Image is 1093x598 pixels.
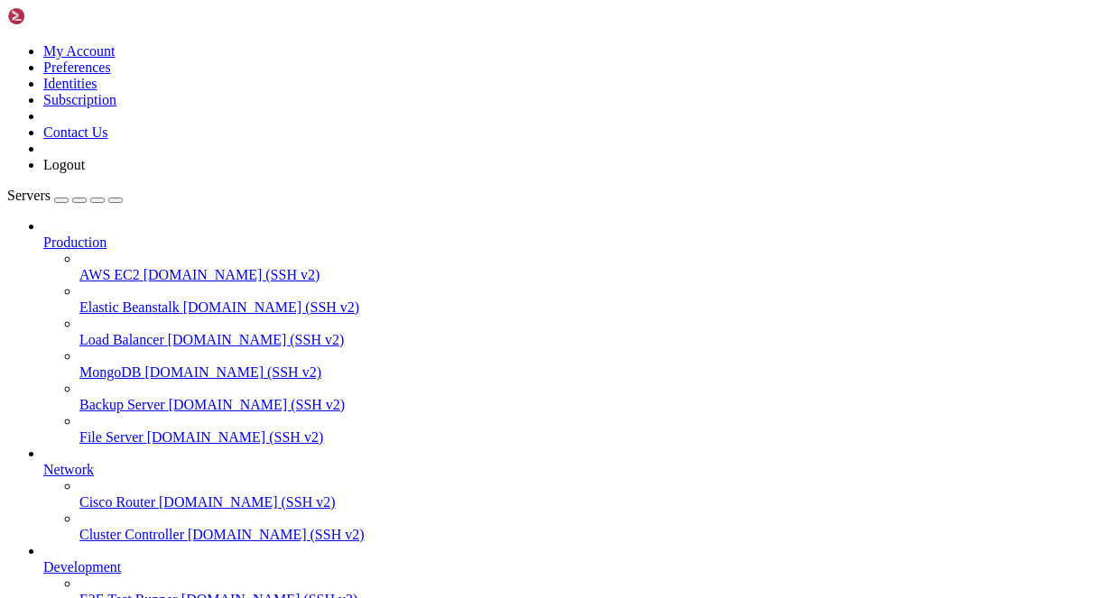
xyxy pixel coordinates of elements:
span: Cisco Router [79,494,155,510]
span: [DOMAIN_NAME] (SSH v2) [169,397,346,412]
span: [DOMAIN_NAME] (SSH v2) [168,332,345,347]
span: [DOMAIN_NAME] (SSH v2) [144,364,321,380]
a: Subscription [43,92,116,107]
x-row: * Documentation: [URL][DOMAIN_NAME] [7,40,857,56]
a: Network [43,462,1086,478]
img: Shellngn [7,7,111,25]
x-row: * Management: [URL][DOMAIN_NAME] [7,56,857,72]
x-row: not required on a system that users do not log into. [7,121,857,137]
span: Servers [7,188,51,203]
a: AWS EC2 [DOMAIN_NAME] (SSH v2) [79,267,1086,283]
span: Elastic Beanstalk [79,299,180,315]
a: Backup Server [DOMAIN_NAME] (SSH v2) [79,397,1086,413]
span: [DOMAIN_NAME] (SSH v2) [144,267,320,282]
x-row: Welcome to Ubuntu 24.04.2 LTS (GNU/Linux 6.14.0-1009-oracle aarch64) [7,7,857,23]
a: Preferences [43,60,111,75]
a: Load Balancer [DOMAIN_NAME] (SSH v2) [79,332,1086,348]
span: ubuntu@instance-20250904-1627 [7,219,217,234]
li: Cisco Router [DOMAIN_NAME] (SSH v2) [79,478,1086,511]
x-row: * Support: [URL][DOMAIN_NAME] [7,72,857,88]
a: Servers [7,188,123,203]
span: File Server [79,429,144,445]
span: Cluster Controller [79,527,184,542]
a: Cluster Controller [DOMAIN_NAME] (SSH v2) [79,527,1086,543]
div: (33, 13) [258,218,265,235]
li: AWS EC2 [DOMAIN_NAME] (SSH v2) [79,251,1086,283]
x-row: To restore this content, you can run the 'unminimize' command. [7,153,857,170]
x-row: : $ sudo systemctl restart xray [7,202,857,218]
li: File Server [DOMAIN_NAME] (SSH v2) [79,413,1086,446]
span: ~ [224,187,231,201]
li: MongoDB [DOMAIN_NAME] (SSH v2) [79,348,1086,381]
span: [DOMAIN_NAME] (SSH v2) [147,429,324,445]
li: Elastic Beanstalk [DOMAIN_NAME] (SSH v2) [79,283,1086,316]
li: Load Balancer [DOMAIN_NAME] (SSH v2) [79,316,1086,348]
a: Logout [43,157,85,172]
li: Production [43,218,1086,446]
a: Elastic Beanstalk [DOMAIN_NAME] (SSH v2) [79,299,1086,316]
a: Contact Us [43,124,108,140]
a: Development [43,559,1086,575]
a: MongoDB [DOMAIN_NAME] (SSH v2) [79,364,1086,381]
span: Production [43,235,107,250]
x-row: : $ sudo nano /usr/local/etc/xray/config.json [7,186,857,202]
span: ~ [224,203,231,217]
a: File Server [DOMAIN_NAME] (SSH v2) [79,429,1086,446]
a: My Account [43,43,116,59]
x-row: Last login: [DATE] from [TECHNICAL_ID] [7,170,857,186]
span: ubuntu@instance-20250904-1627 [7,203,217,217]
span: [DOMAIN_NAME] (SSH v2) [183,299,360,315]
span: [DOMAIN_NAME] (SSH v2) [159,494,336,510]
x-row: : $ [7,218,857,235]
span: Backup Server [79,397,165,412]
x-row: This system has been minimized by removing packages and content that are [7,105,857,121]
span: Development [43,559,121,575]
a: Cisco Router [DOMAIN_NAME] (SSH v2) [79,494,1086,511]
span: ~ [224,219,231,234]
li: Cluster Controller [DOMAIN_NAME] (SSH v2) [79,511,1086,543]
span: [DOMAIN_NAME] (SSH v2) [188,527,365,542]
span: AWS EC2 [79,267,140,282]
li: Backup Server [DOMAIN_NAME] (SSH v2) [79,381,1086,413]
span: MongoDB [79,364,141,380]
span: Network [43,462,94,477]
li: Network [43,446,1086,543]
a: Identities [43,76,97,91]
a: Production [43,235,1086,251]
span: Load Balancer [79,332,164,347]
span: ubuntu@instance-20250904-1627 [7,187,217,201]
